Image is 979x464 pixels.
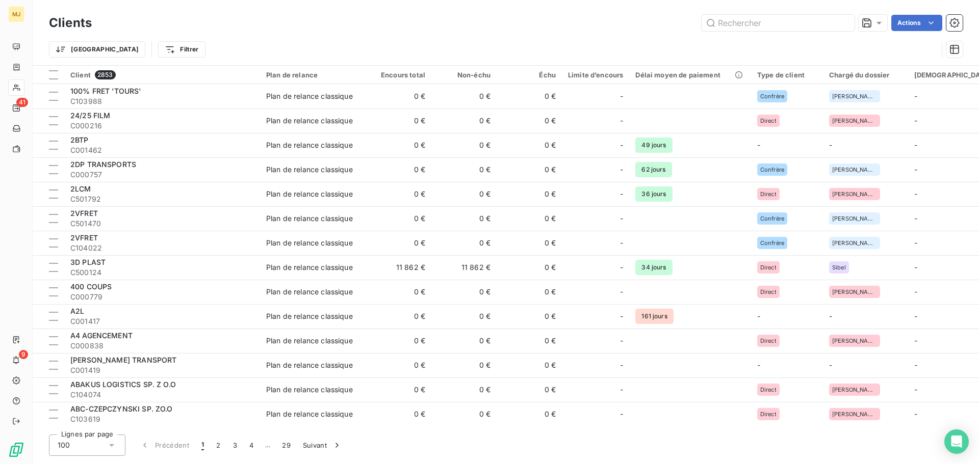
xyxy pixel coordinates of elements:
[266,165,353,175] div: Plan de relance classique
[620,238,623,248] span: -
[266,189,353,199] div: Plan de relance classique
[832,289,877,295] span: [PERSON_NAME]
[829,71,902,79] div: Chargé du dossier
[620,91,623,101] span: -
[266,213,353,224] div: Plan de relance classique
[757,361,760,369] span: -
[266,238,353,248] div: Plan de relance classique
[914,336,917,345] span: -
[497,133,562,157] td: 0 €
[620,360,623,370] span: -
[366,280,431,304] td: 0 €
[635,186,672,202] span: 36 jours
[260,437,276,453] span: …
[431,402,497,426] td: 0 €
[914,92,917,100] span: -
[497,157,562,182] td: 0 €
[70,184,91,193] span: 2LCM
[497,353,562,377] td: 0 €
[832,215,877,222] span: [PERSON_NAME]
[431,84,497,108] td: 0 €
[944,429,969,454] div: Open Intercom Messenger
[832,387,877,393] span: [PERSON_NAME]
[266,311,353,321] div: Plan de relance classique
[70,390,254,400] span: C104074
[620,262,623,272] span: -
[210,434,226,456] button: 2
[497,329,562,353] td: 0 €
[760,289,777,295] span: Direct
[366,206,431,231] td: 0 €
[70,71,91,79] span: Client
[497,304,562,329] td: 0 €
[431,182,497,206] td: 0 €
[70,209,98,217] span: 2VFRET
[760,411,777,417] span: Direct
[134,434,195,456] button: Précédent
[431,304,497,329] td: 0 €
[276,434,297,456] button: 29
[437,71,491,79] div: Non-échu
[70,258,106,266] span: 3D PLAST
[366,402,431,426] td: 0 €
[497,377,562,402] td: 0 €
[431,231,497,255] td: 0 €
[914,361,917,369] span: -
[70,307,84,315] span: A2L
[266,409,353,419] div: Plan de relance classique
[635,71,744,79] div: Délai moyen de paiement
[366,157,431,182] td: 0 €
[70,282,112,291] span: 400 COUPS
[760,387,777,393] span: Direct
[366,133,431,157] td: 0 €
[70,356,176,364] span: [PERSON_NAME] TRANSPORT
[914,410,917,418] span: -
[158,41,205,58] button: Filtrer
[366,231,431,255] td: 0 €
[620,336,623,346] span: -
[497,84,562,108] td: 0 €
[16,98,28,107] span: 41
[620,311,623,321] span: -
[635,260,672,275] span: 34 jours
[620,409,623,419] span: -
[757,71,817,79] div: Type de client
[620,213,623,224] span: -
[829,312,832,320] span: -
[366,108,431,133] td: 0 €
[760,240,784,246] span: Confrère
[760,215,784,222] span: Confrère
[914,385,917,394] span: -
[431,353,497,377] td: 0 €
[366,304,431,329] td: 0 €
[366,255,431,280] td: 11 862 €
[266,360,353,370] div: Plan de relance classique
[366,182,431,206] td: 0 €
[266,116,353,126] div: Plan de relance classique
[832,264,846,270] span: Sibel
[70,365,254,375] span: C001419
[431,133,497,157] td: 0 €
[70,404,173,413] span: ABC-CZEPCZYNSKI SP. ZO.O
[70,414,254,424] span: C103619
[757,141,760,149] span: -
[8,100,24,116] a: 41
[431,206,497,231] td: 0 €
[503,71,556,79] div: Échu
[49,14,92,32] h3: Clients
[70,233,98,242] span: 2VFRET
[372,71,425,79] div: Encours total
[832,240,877,246] span: [PERSON_NAME]
[431,108,497,133] td: 0 €
[431,157,497,182] td: 0 €
[266,287,353,297] div: Plan de relance classique
[914,214,917,223] span: -
[497,182,562,206] td: 0 €
[829,361,832,369] span: -
[266,71,360,79] div: Plan de relance
[366,329,431,353] td: 0 €
[70,145,254,155] span: C001462
[366,84,431,108] td: 0 €
[497,231,562,255] td: 0 €
[620,140,623,150] span: -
